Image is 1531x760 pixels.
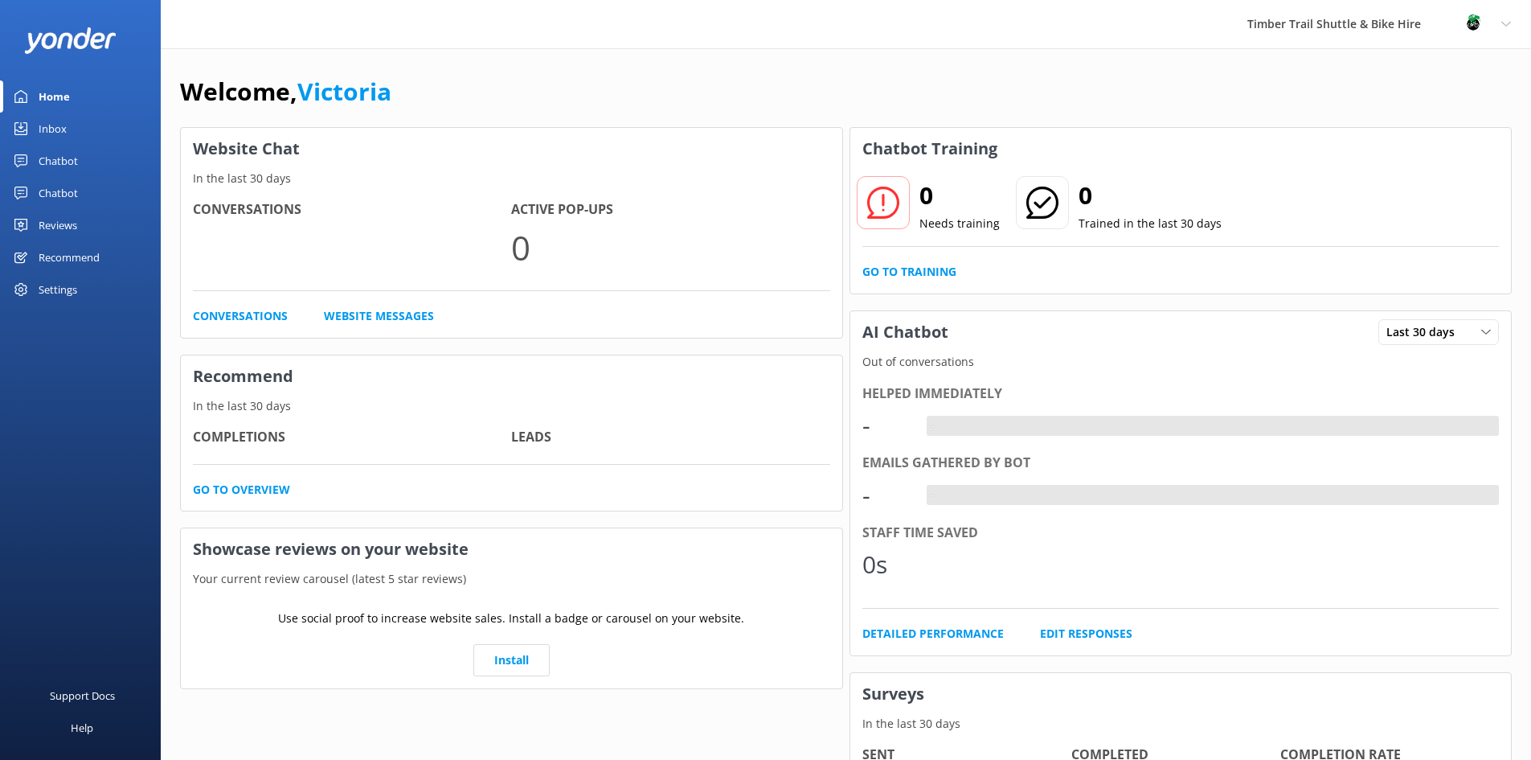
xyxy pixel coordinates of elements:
a: Edit Responses [1040,625,1132,643]
a: Detailed Performance [862,625,1004,643]
div: 0s [862,545,911,584]
p: Out of conversations [850,353,1512,371]
div: Emails gathered by bot [862,453,1500,474]
div: Chatbot [39,145,78,177]
p: Use social proof to increase website sales. Install a badge or carousel on your website. [278,610,744,627]
h1: Welcome, [180,72,391,111]
div: Home [39,80,70,113]
a: Install [473,644,550,676]
a: Go to overview [193,481,290,499]
p: In the last 30 days [181,170,842,187]
div: - [927,485,939,506]
h3: Chatbot Training [850,128,1009,170]
div: Chatbot [39,177,78,209]
p: In the last 30 days [850,715,1512,733]
h4: Conversations [193,199,511,220]
div: Support Docs [50,680,115,712]
div: Settings [39,273,77,306]
h3: AI Chatbot [850,311,960,353]
h3: Website Chat [181,128,842,170]
a: Go to Training [862,263,956,281]
span: Last 30 days [1386,323,1464,341]
h3: Surveys [850,673,1512,715]
p: Your current review carousel (latest 5 star reviews) [181,570,842,588]
div: - [862,406,911,445]
p: Needs training [919,215,1000,232]
a: Victoria [297,75,391,108]
a: Conversations [193,307,288,325]
h4: Completions [193,427,511,448]
div: Help [71,712,93,744]
div: Staff time saved [862,523,1500,544]
div: Helped immediately [862,384,1500,405]
a: Website Messages [324,307,434,325]
h2: 0 [1079,176,1222,215]
h3: Showcase reviews on your website [181,528,842,570]
img: yonder-white-logo.png [24,27,117,54]
div: Reviews [39,209,77,241]
p: Trained in the last 30 days [1079,215,1222,232]
h4: Leads [511,427,829,448]
p: In the last 30 days [181,397,842,415]
img: 48-1619920137.png [1461,12,1485,36]
div: - [927,416,939,437]
div: Inbox [39,113,67,145]
h4: Active Pop-ups [511,199,829,220]
div: - [862,476,911,515]
h3: Recommend [181,355,842,397]
h2: 0 [919,176,1000,215]
p: 0 [511,220,829,274]
div: Recommend [39,241,100,273]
